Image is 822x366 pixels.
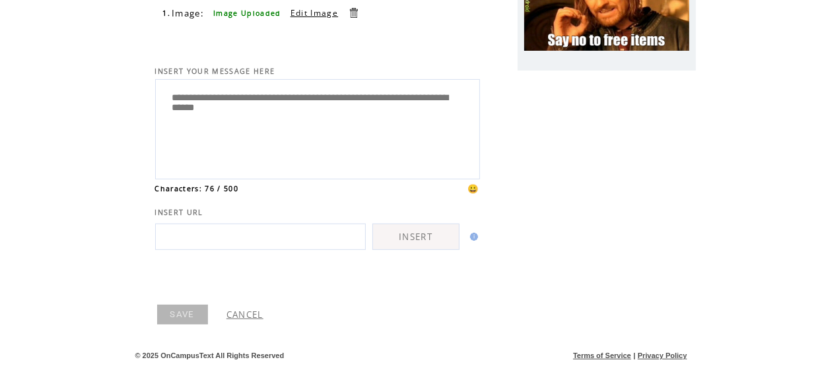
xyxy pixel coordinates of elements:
[573,351,631,359] a: Terms of Service
[291,7,338,18] a: Edit Image
[347,7,360,19] a: Delete this item
[638,351,687,359] a: Privacy Policy
[633,351,635,359] span: |
[466,233,478,241] img: help.gif
[163,9,171,18] span: 1.
[157,305,208,324] a: SAVE
[226,309,263,320] a: CANCEL
[213,9,281,18] span: Image Uploaded
[372,224,460,250] a: INSERT
[172,7,204,19] span: Image:
[155,184,239,193] span: Characters: 76 / 500
[135,351,285,359] span: © 2025 OnCampusText All Rights Reserved
[155,208,203,217] span: INSERT URL
[467,183,479,195] span: 😀
[155,67,275,76] span: INSERT YOUR MESSAGE HERE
